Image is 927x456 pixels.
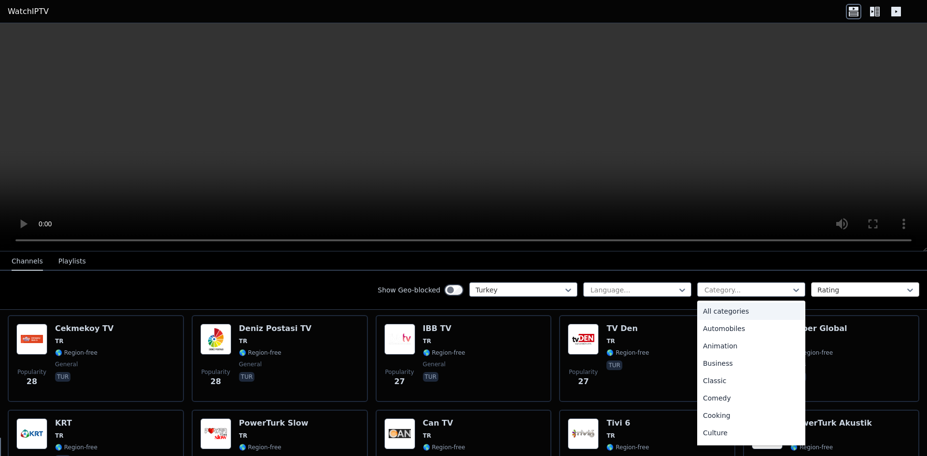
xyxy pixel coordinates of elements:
[606,360,622,370] p: tur
[378,285,440,295] label: Show Geo-blocked
[239,418,309,428] h6: PowerTurk Slow
[239,337,247,345] span: TR
[697,320,805,337] div: Automobiles
[55,443,98,451] span: 🌎 Region-free
[239,372,254,382] p: tur
[790,443,833,451] span: 🌎 Region-free
[384,418,415,449] img: Can TV
[58,252,86,271] button: Playlists
[423,443,465,451] span: 🌎 Region-free
[55,432,63,440] span: TR
[606,324,649,333] h6: TV Den
[423,360,446,368] span: general
[697,372,805,389] div: Classic
[16,418,47,449] img: KRT
[200,418,231,449] img: PowerTurk Slow
[569,368,598,376] span: Popularity
[8,6,49,17] a: WatchIPTV
[423,372,438,382] p: tur
[697,303,805,320] div: All categories
[55,418,98,428] h6: KRT
[16,324,47,355] img: Cekmekoy TV
[790,418,872,428] h6: PowerTurk Akustik
[239,443,281,451] span: 🌎 Region-free
[697,355,805,372] div: Business
[423,324,465,333] h6: IBB TV
[578,376,589,387] span: 27
[423,418,465,428] h6: Can TV
[55,372,70,382] p: tur
[17,368,46,376] span: Popularity
[790,349,833,357] span: 🌎 Region-free
[697,337,805,355] div: Animation
[55,360,78,368] span: general
[606,349,649,357] span: 🌎 Region-free
[606,337,615,345] span: TR
[55,337,63,345] span: TR
[55,349,98,357] span: 🌎 Region-free
[606,432,615,440] span: TR
[697,424,805,442] div: Culture
[606,418,649,428] h6: Tivi 6
[239,349,281,357] span: 🌎 Region-free
[385,368,414,376] span: Popularity
[239,360,262,368] span: general
[606,443,649,451] span: 🌎 Region-free
[423,349,465,357] span: 🌎 Region-free
[423,337,431,345] span: TR
[568,324,599,355] img: TV Den
[211,376,221,387] span: 28
[790,324,847,333] h6: Haber Global
[27,376,37,387] span: 28
[55,324,113,333] h6: Cekmekoy TV
[394,376,405,387] span: 27
[568,418,599,449] img: Tivi 6
[697,407,805,424] div: Cooking
[239,432,247,440] span: TR
[12,252,43,271] button: Channels
[384,324,415,355] img: IBB TV
[697,389,805,407] div: Comedy
[201,368,230,376] span: Popularity
[239,324,311,333] h6: Deniz Postasi TV
[200,324,231,355] img: Deniz Postasi TV
[423,432,431,440] span: TR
